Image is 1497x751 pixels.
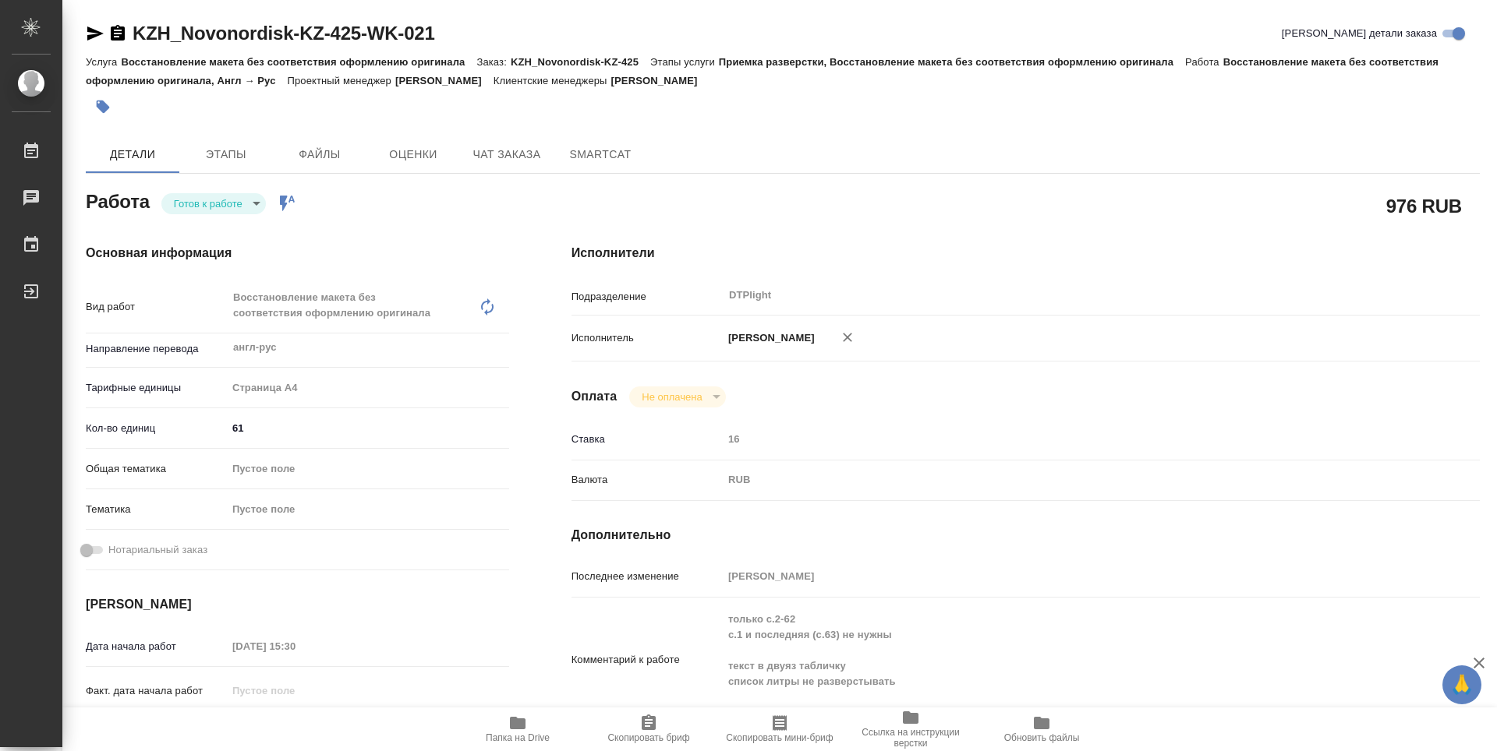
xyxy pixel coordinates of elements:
[86,56,121,68] p: Услуга
[86,639,227,654] p: Дата начала работ
[976,707,1107,751] button: Обновить файлы
[572,330,723,346] p: Исполнитель
[1004,732,1080,743] span: Обновить файлы
[86,299,227,315] p: Вид работ
[227,375,509,401] div: Страница А4
[511,56,650,68] p: KZH_Novonordisk-KZ-425
[563,145,638,164] span: SmartCat
[469,145,544,164] span: Чат заказа
[108,542,207,558] span: Нотариальный заказ
[723,330,815,346] p: [PERSON_NAME]
[227,496,509,523] div: Пустое поле
[719,56,1185,68] p: Приемка разверстки, Восстановление макета без соответствия оформлению оригинала
[486,732,550,743] span: Папка на Drive
[232,461,490,477] div: Пустое поле
[133,23,435,44] a: KZH_Novonordisk-KZ-425-WK-021
[855,727,967,749] span: Ссылка на инструкции верстки
[86,461,227,477] p: Общая тематика
[583,707,714,751] button: Скопировать бриф
[86,244,509,263] h4: Основная информация
[845,707,976,751] button: Ссылка на инструкции верстки
[1282,26,1437,41] span: [PERSON_NAME] детали заказа
[494,75,611,86] p: Клиентские менеджеры
[108,24,127,43] button: Скопировать ссылку
[572,472,723,488] p: Валюта
[607,732,689,743] span: Скопировать бриф
[161,193,266,214] div: Готов к работе
[288,75,395,86] p: Проектный менеджер
[227,417,509,439] input: ✎ Введи что-нибудь
[86,595,509,614] h4: [PERSON_NAME]
[86,341,227,357] p: Направление перевода
[86,683,227,699] p: Факт. дата начала работ
[227,456,509,482] div: Пустое поле
[572,289,723,305] p: Подразделение
[723,467,1404,493] div: RUB
[1442,665,1481,704] button: 🙏
[572,387,618,406] h4: Оплата
[121,56,476,68] p: Восстановление макета без соответствия оформлению оригинала
[1386,192,1462,219] h2: 976 RUB
[629,386,725,407] div: Готов к работе
[395,75,494,86] p: [PERSON_NAME]
[572,244,1480,263] h4: Исполнители
[572,569,723,584] p: Последнее изменение
[376,145,451,164] span: Оценки
[611,75,710,86] p: [PERSON_NAME]
[86,24,104,43] button: Скопировать ссылку для ЯМессенджера
[572,432,723,447] p: Ставка
[232,502,490,517] div: Пустое поле
[476,56,510,68] p: Заказ:
[86,90,120,124] button: Добавить тэг
[723,606,1404,710] textarea: только с.2-62 с.1 и последняя (с.63) не нужны текст в двуяз табличку список литры не разверстывать
[1449,668,1475,701] span: 🙏
[86,186,150,214] h2: Работа
[227,679,363,702] input: Пустое поле
[452,707,583,751] button: Папка на Drive
[86,502,227,517] p: Тематика
[637,390,706,404] button: Не оплачена
[86,421,227,436] p: Кол-во единиц
[726,732,833,743] span: Скопировать мини-бриф
[723,428,1404,450] input: Пустое поле
[169,197,247,210] button: Готов к работе
[95,145,170,164] span: Детали
[830,320,865,354] button: Удалить исполнителя
[723,565,1404,587] input: Пустое поле
[714,707,845,751] button: Скопировать мини-бриф
[572,526,1480,545] h4: Дополнительно
[1185,56,1223,68] p: Работа
[282,145,357,164] span: Файлы
[189,145,264,164] span: Этапы
[86,380,227,396] p: Тарифные единицы
[572,652,723,668] p: Комментарий к работе
[227,635,363,658] input: Пустое поле
[650,56,719,68] p: Этапы услуги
